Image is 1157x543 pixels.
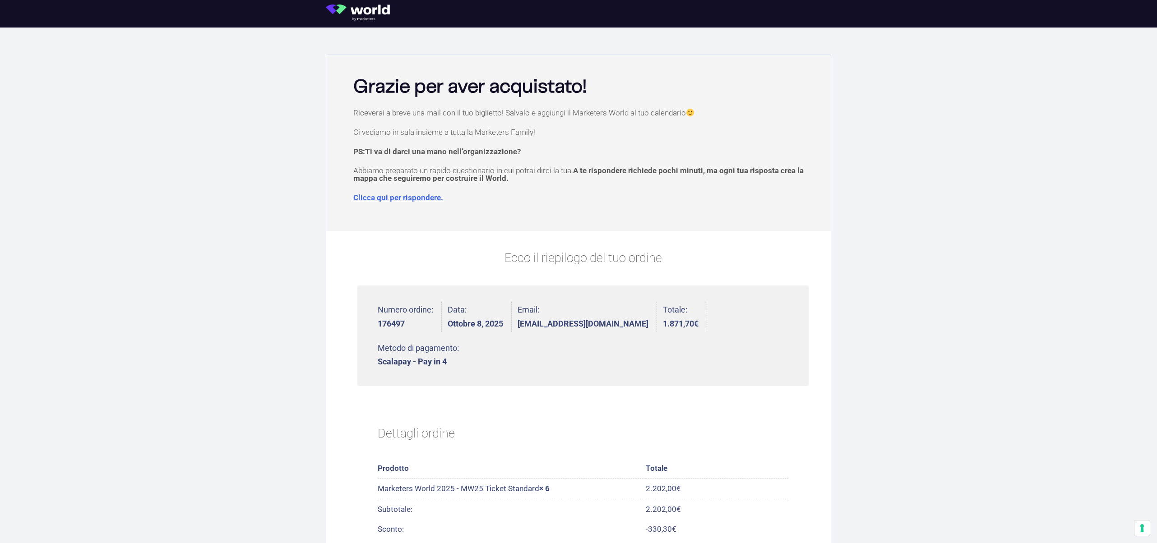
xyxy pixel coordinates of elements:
a: Clicca qui per rispondere. [353,193,443,202]
p: Ci vediamo in sala insieme a tutta la Marketers Family! [353,129,813,136]
span: € [694,319,699,328]
p: Ecco il riepilogo del tuo ordine [357,249,809,267]
th: Prodotto [378,459,646,479]
li: Numero ordine: [378,302,442,332]
li: Data: [448,302,512,332]
strong: Scalapay - Pay in 4 [378,358,459,366]
strong: Ottobre 8, 2025 [448,320,503,328]
td: Marketers World 2025 - MW25 Ticket Standard [378,479,646,499]
th: Sconto: [378,520,646,539]
strong: [EMAIL_ADDRESS][DOMAIN_NAME] [518,320,648,328]
th: Totale [646,459,788,479]
span: Ti va di darci una mano nell’organizzazione? [365,147,521,156]
li: Email: [518,302,657,332]
strong: 176497 [378,320,433,328]
p: Riceverai a breve una mail con il tuo biglietto! Salvalo e aggiungi il Marketers World al tuo cal... [353,109,813,117]
span: A te rispondere richiede pochi minuti, ma ogni tua risposta crea la mappa che seguiremo per costr... [353,166,804,183]
iframe: Customerly Messenger Launcher [7,508,34,535]
b: Grazie per aver acquistato! [353,78,587,96]
td: - [646,520,788,539]
span: € [676,505,681,514]
bdi: 2.202,00 [646,484,681,493]
span: € [676,484,681,493]
span: 330,30 [648,525,676,534]
th: Subtotale: [378,499,646,520]
h2: Dettagli ordine [378,414,788,452]
p: Abbiamo preparato un rapido questionario in cui potrai dirci la tua. [353,167,813,182]
span: € [672,525,676,534]
li: Metodo di pagamento: [378,340,459,370]
li: Totale: [663,302,707,332]
strong: PS: [353,147,521,156]
img: 🙂 [686,109,694,116]
button: Le tue preferenze relative al consenso per le tecnologie di tracciamento [1134,520,1150,536]
span: 2.202,00 [646,505,681,514]
bdi: 1.871,70 [663,319,699,328]
strong: × 6 [539,484,550,493]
